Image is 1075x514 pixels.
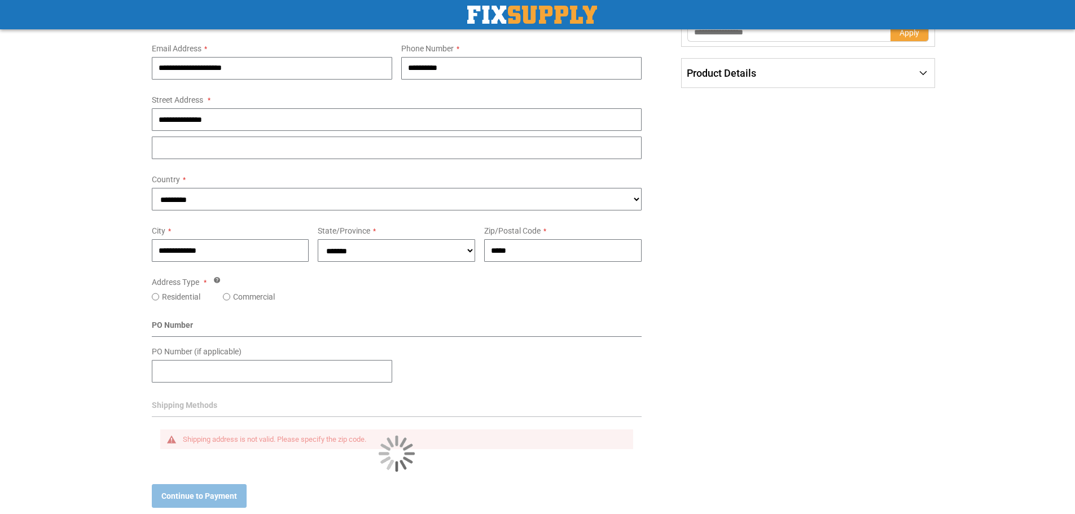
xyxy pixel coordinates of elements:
[484,226,541,235] span: Zip/Postal Code
[152,347,242,356] span: PO Number (if applicable)
[233,291,275,302] label: Commercial
[152,319,642,337] div: PO Number
[467,6,597,24] img: Fix Industrial Supply
[687,67,756,79] span: Product Details
[152,175,180,184] span: Country
[318,226,370,235] span: State/Province
[401,44,454,53] span: Phone Number
[152,95,203,104] span: Street Address
[900,28,919,37] span: Apply
[152,278,199,287] span: Address Type
[890,24,929,42] button: Apply
[379,436,415,472] img: Loading...
[152,44,201,53] span: Email Address
[162,291,200,302] label: Residential
[152,226,165,235] span: City
[467,6,597,24] a: store logo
